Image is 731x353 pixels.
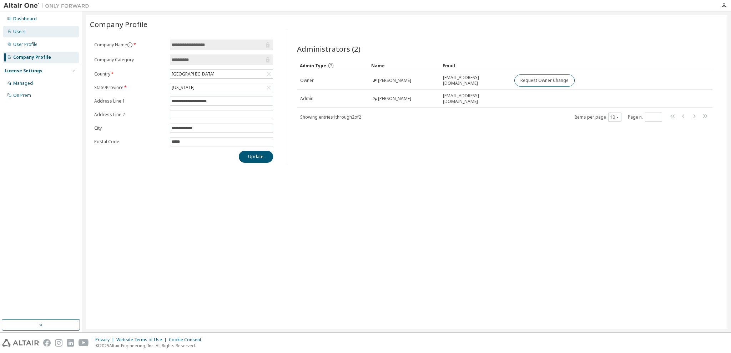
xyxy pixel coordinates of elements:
[5,68,42,74] div: License Settings
[13,54,51,60] div: Company Profile
[171,70,216,78] div: [GEOGRAPHIC_DATA]
[378,78,411,83] span: [PERSON_NAME]
[514,74,575,87] button: Request Owner Change
[95,337,116,343] div: Privacy
[2,339,39,347] img: altair_logo.svg
[628,113,662,122] span: Page n.
[94,57,166,63] label: Company Category
[94,42,166,48] label: Company Name
[610,114,620,120] button: 10
[300,78,314,83] span: Owner
[239,151,273,163] button: Update
[13,93,31,98] div: On Prem
[13,81,33,86] div: Managed
[443,75,508,86] span: [EMAIL_ADDRESS][DOMAIN_NAME]
[378,96,411,102] span: [PERSON_NAME]
[171,84,196,92] div: [US_STATE]
[55,339,62,347] img: instagram.svg
[300,114,361,120] span: Showing entries 1 through 2 of 2
[94,98,166,104] label: Address Line 1
[94,139,166,145] label: Postal Code
[94,125,166,131] label: City
[94,85,166,90] label: State/Province
[169,337,206,343] div: Cookie Consent
[300,96,313,102] span: Admin
[297,44,361,54] span: Administrators (2)
[94,71,166,77] label: Country
[170,83,273,92] div: [US_STATE]
[95,343,206,349] p: © 2025 Altair Engineering, Inc. All Rights Reserved.
[13,29,26,35] div: Users
[79,339,89,347] img: youtube.svg
[170,70,273,78] div: [GEOGRAPHIC_DATA]
[371,60,437,71] div: Name
[443,93,508,104] span: [EMAIL_ADDRESS][DOMAIN_NAME]
[116,337,169,343] div: Website Terms of Use
[300,63,326,69] span: Admin Type
[67,339,74,347] img: linkedin.svg
[574,113,621,122] span: Items per page
[443,60,508,71] div: Email
[127,42,133,48] button: information
[90,19,147,29] span: Company Profile
[94,112,166,118] label: Address Line 2
[43,339,51,347] img: facebook.svg
[13,42,37,47] div: User Profile
[13,16,37,22] div: Dashboard
[4,2,93,9] img: Altair One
